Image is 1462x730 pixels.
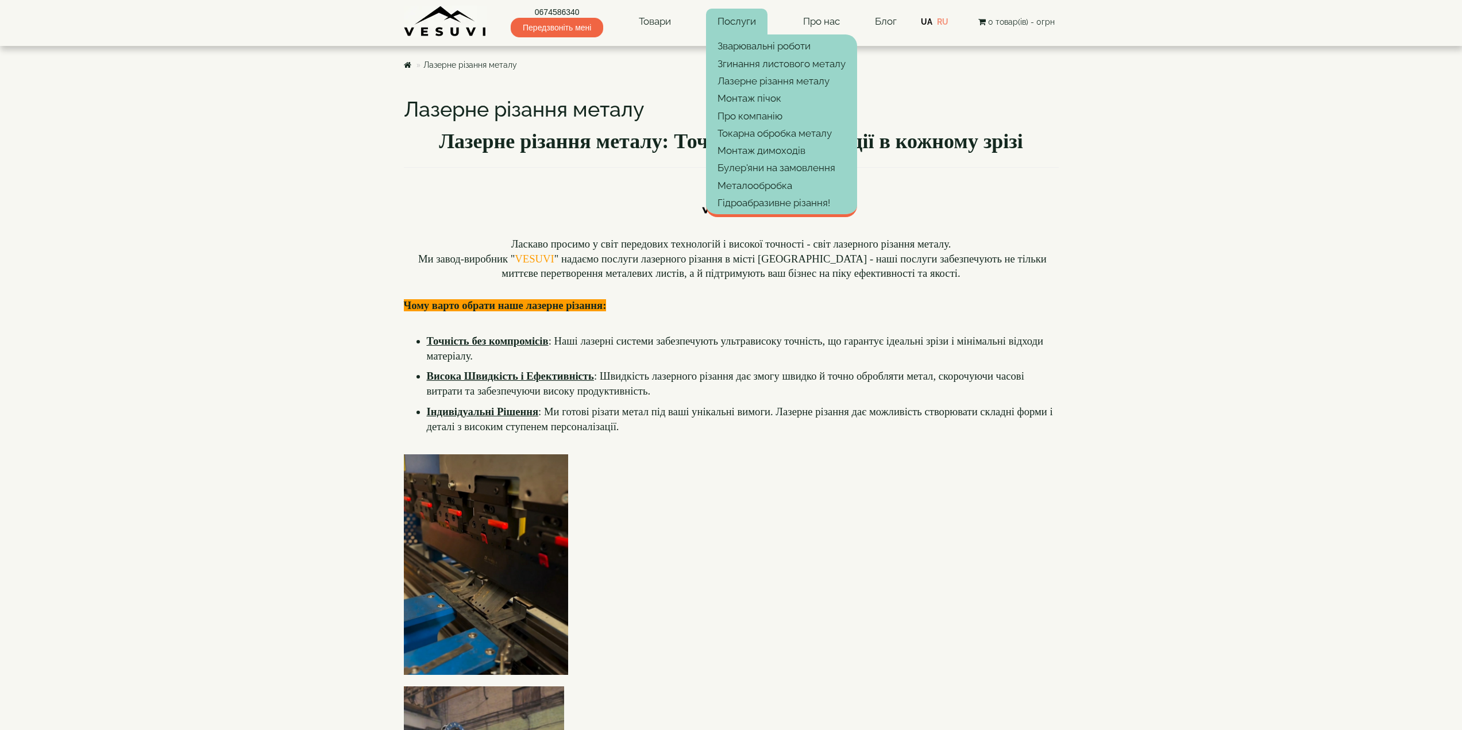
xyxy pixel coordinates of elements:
[427,405,539,418] u: Індивідуальні Рішення
[706,177,857,194] a: Металообробка
[921,17,932,26] a: UA
[404,299,607,311] span: Чому варто обрати наше лазерне різання:
[415,253,1049,280] span: Ми завод-виробник " " надаємо послуги лазерного різання в місті [GEOGRAPHIC_DATA] - наші послуги ...
[937,17,948,26] a: RU
[515,253,554,265] a: VESUVI
[427,405,1056,432] span: : Ми готові різати метал під ваші унікальні вимоги. Лазерне різання дає можливість створювати скл...
[706,125,857,142] a: Токарна обробка металу
[511,18,603,37] span: Передзвоніть мені
[404,454,568,675] img: 7s_uycffbmjNvMsWQ1VHrQK-jM-DjViNu7ulG0E5pBL970UmQQaTZNrzv2-DL5R4SjURD5IwVxVaaC2424xw-Iovf-l04Rs3N...
[988,17,1055,26] span: 0 товар(ів) - 0грн
[706,194,857,211] a: Гідроабразивне різання!
[627,9,682,35] a: Товари
[706,142,857,159] a: Монтаж димоходів
[427,370,1027,397] span: : Швидкість лазерного різання дає змогу швидко й точно обробляти метал, скорочуючи часові витрати...
[439,130,1023,153] b: Лазерне різання металу: Точність та Інновації в кожному зрізі
[706,55,857,72] a: Згинання листового металу
[404,6,487,37] img: Завод VESUVI
[511,238,951,250] span: Ласкаво просимо у світ передових технологій і високої точності - світ лазерного різання металу.
[699,173,763,221] img: Ttn5pm9uIKLcKgZrI-DPJtyXM-1-CpJTlstn2ZXthDzrWzHqWzIXq4ZS7qPkPFVaBoA4GitRGAHsRZshv0hWB0BnCPS-8PrHC...
[792,9,851,35] a: Про нас
[875,16,897,27] a: Блог
[511,6,603,18] a: 0674586340
[427,370,594,382] u: Висока Швидкість і Ефективність
[404,98,1059,121] h1: Лазерне різання металу
[706,9,767,35] a: Послуги
[975,16,1058,28] button: 0 товар(ів) - 0грн
[423,60,517,69] a: Лазерне різання металу
[706,90,857,107] a: Монтаж пічок
[706,107,857,125] a: Про компанію
[706,72,857,90] a: Лазерне різання металу
[706,159,857,176] a: Булер'яни на замовлення
[427,335,549,347] u: Точність без компромісів
[427,335,1046,362] span: : Наші лазерні системи забезпечують ультрависоку точність, що гарантує ідеальні зрізи і мінімальн...
[706,37,857,55] a: Зварювальні роботи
